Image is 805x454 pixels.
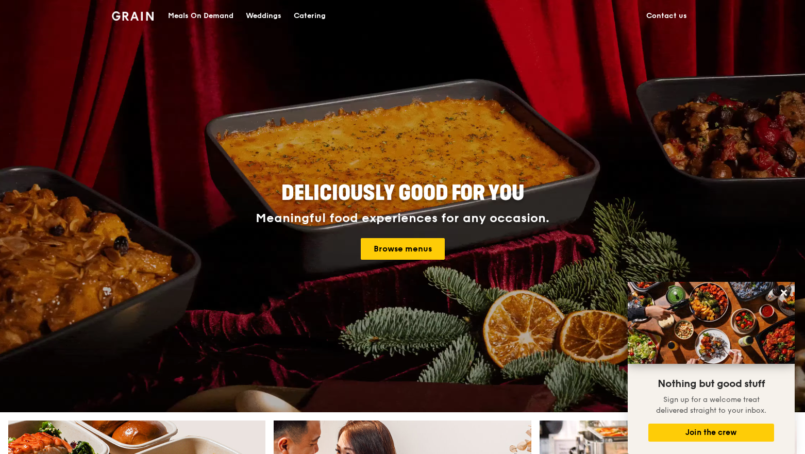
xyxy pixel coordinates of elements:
[648,424,774,442] button: Join the crew
[294,1,326,31] div: Catering
[240,1,288,31] a: Weddings
[217,211,588,226] div: Meaningful food experiences for any occasion.
[281,181,524,206] span: Deliciously good for you
[656,395,766,415] span: Sign up for a welcome treat delivered straight to your inbox.
[288,1,332,31] a: Catering
[776,284,792,301] button: Close
[168,1,233,31] div: Meals On Demand
[112,11,154,21] img: Grain
[246,1,281,31] div: Weddings
[628,282,795,364] img: DSC07876-Edit02-Large.jpeg
[640,1,693,31] a: Contact us
[361,238,445,260] a: Browse menus
[658,378,765,390] span: Nothing but good stuff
